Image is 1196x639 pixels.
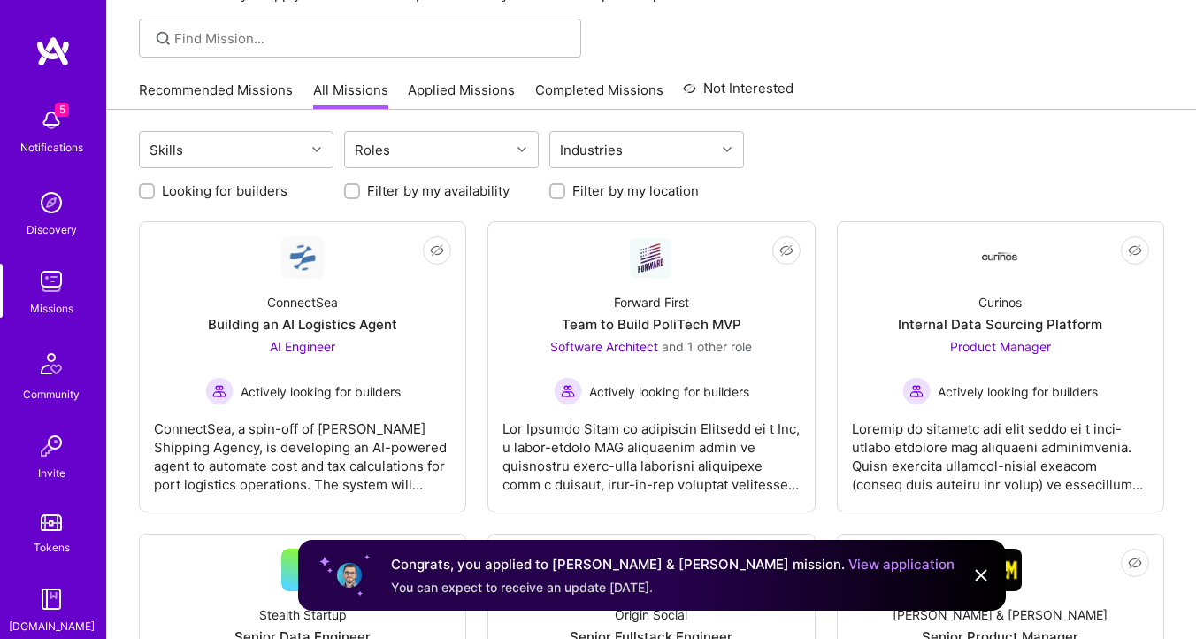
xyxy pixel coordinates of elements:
img: Close [970,565,992,586]
img: Company Logo [281,236,324,279]
div: Building an AI Logistics Agent [208,315,397,334]
i: icon EyeClosed [430,243,444,258]
div: Community [23,385,80,404]
a: View application [848,556,954,573]
a: All Missions [313,81,388,110]
div: Invite [38,464,65,482]
a: Company LogoForward FirstTeam to Build PoliTech MVPSoftware Architect and 1 other roleActively lo... [502,236,800,497]
img: User profile [335,561,364,589]
a: Applied Missions [408,81,515,110]
img: Community [30,343,73,385]
i: icon EyeClosed [779,243,793,258]
a: Completed Missions [535,81,663,110]
div: Discovery [27,220,77,239]
img: Company Logo [979,252,1022,264]
a: Company LogoConnectSeaBuilding an AI Logistics AgentAI Engineer Actively looking for buildersActi... [154,236,451,497]
img: bell [34,103,69,138]
div: Tokens [34,538,70,557]
div: Loremip do sitametc adi elit seddo ei t inci-utlabo etdolore mag aliquaeni adminimvenia. Quisn ex... [852,405,1149,494]
i: icon Chevron [312,145,321,154]
a: Recommended Missions [139,81,293,110]
div: Team to Build PoliTech MVP [562,315,741,334]
div: Missions [30,299,73,318]
a: Company LogoCurinosInternal Data Sourcing PlatformProduct Manager Actively looking for buildersAc... [852,236,1149,497]
div: Roles [350,137,395,163]
div: Skills [145,137,188,163]
img: Actively looking for builders [902,377,931,405]
div: Notifications [20,138,83,157]
span: AI Engineer [270,339,335,354]
img: guide book [34,581,69,617]
img: logo [35,35,71,67]
img: Actively looking for builders [554,377,582,405]
img: tokens [41,514,62,531]
span: Actively looking for builders [241,382,401,401]
div: ConnectSea [267,293,338,312]
div: Industries [556,137,627,163]
i: icon SearchGrey [153,28,173,49]
span: and 1 other role [662,339,752,354]
img: teamwork [34,264,69,299]
span: 5 [55,103,69,117]
label: Filter by my location [572,181,699,200]
a: Not Interested [683,78,793,110]
label: Filter by my availability [367,181,510,200]
div: [DOMAIN_NAME] [9,617,95,635]
img: Actively looking for builders [205,377,234,405]
img: discovery [34,185,69,220]
i: icon Chevron [723,145,732,154]
span: Actively looking for builders [938,382,1098,401]
i: icon Chevron [517,145,526,154]
div: You can expect to receive an update [DATE]. [391,579,954,597]
div: Lor Ipsumdo Sitam co adipiscin Elitsedd ei t Inc, u labor-etdolo MAG aliquaenim admin ve quisnost... [502,405,800,494]
span: Software Architect [550,339,658,354]
img: Invite [34,428,69,464]
div: Internal Data Sourcing Platform [898,315,1102,334]
input: Find Mission... [174,29,568,48]
img: Company Logo [630,237,672,278]
div: Curinos [978,293,1022,312]
div: ConnectSea, a spin-off of [PERSON_NAME] Shipping Agency, is developing an AI-powered agent to aut... [154,405,451,494]
i: icon EyeClosed [1128,243,1142,258]
span: Actively looking for builders [589,382,749,401]
label: Looking for builders [162,181,287,200]
span: Product Manager [950,339,1051,354]
div: Congrats, you applied to [PERSON_NAME] & [PERSON_NAME] mission. [391,554,954,575]
div: Forward First [614,293,689,312]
